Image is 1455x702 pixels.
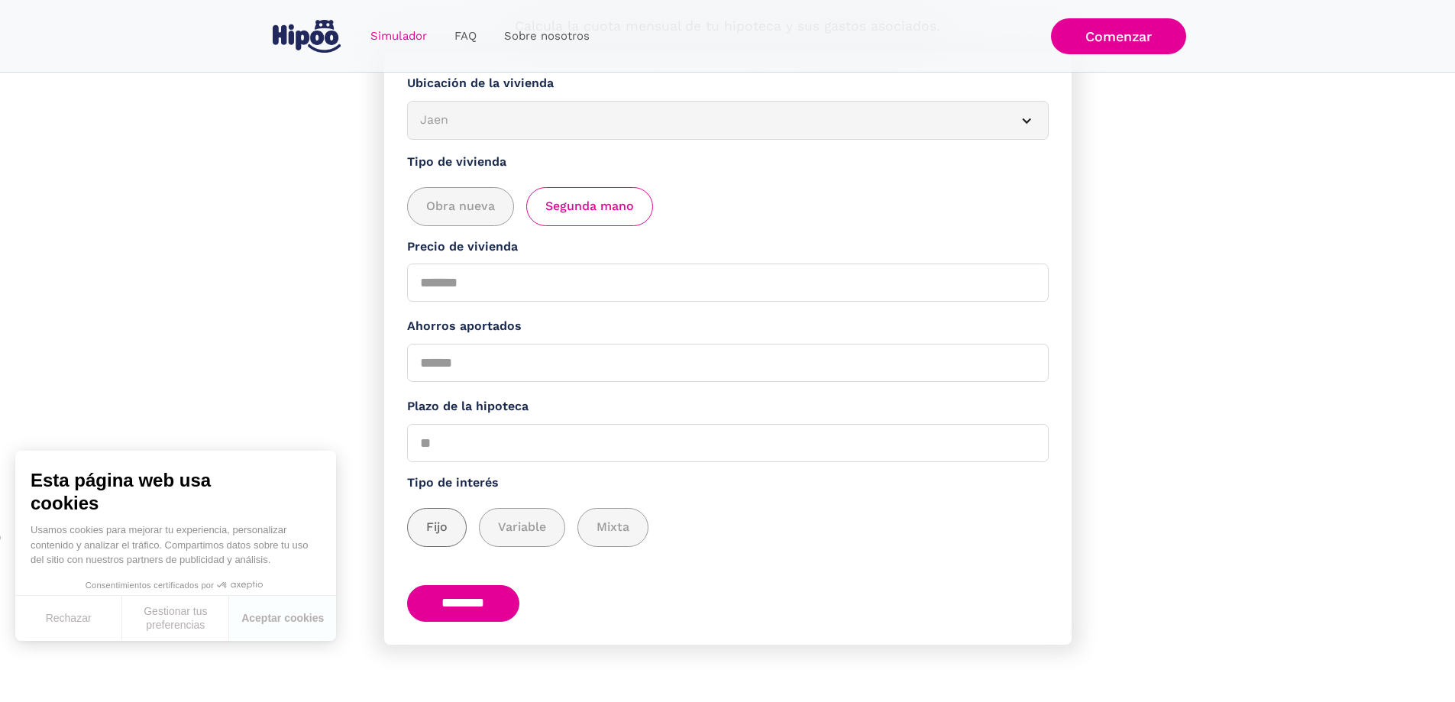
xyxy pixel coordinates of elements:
[441,21,490,51] a: FAQ
[545,197,634,216] span: Segunda mano
[407,397,1049,416] label: Plazo de la hipoteca
[384,51,1072,645] form: Simulador Form
[490,21,603,51] a: Sobre nosotros
[407,187,1049,226] div: add_description_here
[426,197,495,216] span: Obra nueva
[420,111,999,130] div: Jaen
[407,101,1049,140] article: Jaen
[357,21,441,51] a: Simulador
[498,518,546,537] span: Variable
[407,153,1049,172] label: Tipo de vivienda
[407,74,1049,93] label: Ubicación de la vivienda
[407,508,1049,547] div: add_description_here
[597,518,629,537] span: Mixta
[426,518,448,537] span: Fijo
[407,474,1049,493] label: Tipo de interés
[407,238,1049,257] label: Precio de vivienda
[1051,18,1186,54] a: Comenzar
[407,317,1049,336] label: Ahorros aportados
[270,14,344,59] a: home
